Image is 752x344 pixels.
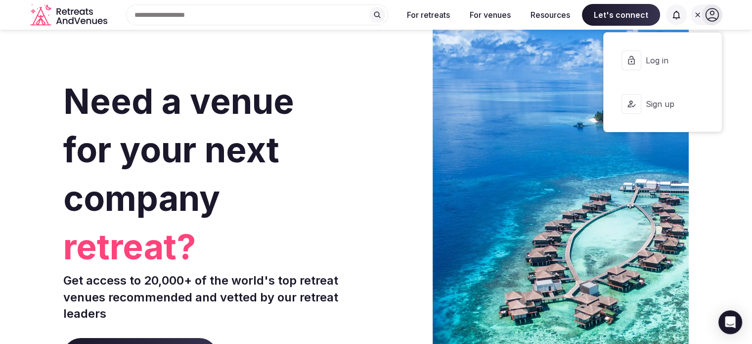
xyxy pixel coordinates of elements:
button: Sign up [612,84,713,124]
span: Let's connect [582,4,660,26]
a: Visit the homepage [30,4,109,26]
span: Need a venue for your next company [63,80,294,219]
span: Log in [645,55,693,66]
svg: Retreats and Venues company logo [30,4,109,26]
button: Log in [612,41,713,80]
span: Sign up [645,98,693,109]
button: For venues [462,4,519,26]
span: retreat? [63,223,372,271]
div: Open Intercom Messenger [718,310,742,334]
button: Resources [523,4,578,26]
button: For retreats [399,4,458,26]
p: Get access to 20,000+ of the world's top retreat venues recommended and vetted by our retreat lea... [63,272,372,322]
